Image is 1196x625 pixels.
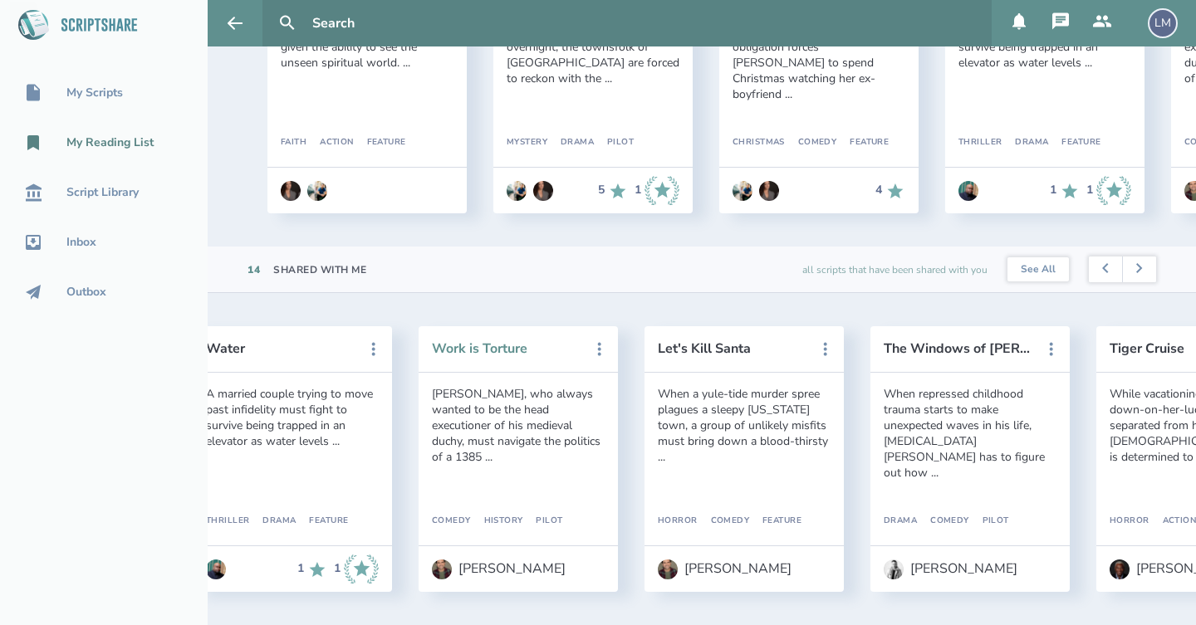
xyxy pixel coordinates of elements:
[733,181,752,201] img: user_1673573717-crop.jpg
[507,7,679,86] div: After a fourth of their population mysteriously disappears overnight, the townsfolk of [GEOGRAPHI...
[206,551,226,588] a: Go to Robert Davis's profile
[958,181,978,201] img: user_1711579672-crop.jpg
[802,247,988,292] div: all scripts that have been shared with you
[206,386,379,449] div: A married couple trying to move past infidelity must fight to survive being trapped in an elevato...
[598,176,628,206] div: 5 Recommends
[884,551,1017,588] a: [PERSON_NAME]
[1007,257,1069,282] button: See All
[432,551,566,588] a: [PERSON_NAME]
[66,86,123,100] div: My Scripts
[749,516,801,526] div: Feature
[1148,8,1178,38] div: LM
[884,386,1056,481] div: When repressed childhood trauma starts to make unexpected waves in his life, [MEDICAL_DATA] [PERS...
[917,516,969,526] div: Comedy
[334,554,379,584] div: 1 Industry Recommends
[1002,138,1048,148] div: Drama
[698,516,750,526] div: Comedy
[1050,183,1056,197] div: 1
[635,183,641,197] div: 1
[296,516,348,526] div: Feature
[884,559,904,579] img: user_1716403022-crop.jpg
[206,559,226,579] img: user_1711579672-crop.jpg
[522,516,562,526] div: Pilot
[759,181,779,201] img: user_1604966854-crop.jpg
[785,138,837,148] div: Comedy
[307,181,327,201] img: user_1673573717-crop.jpg
[507,181,527,201] img: user_1673573717-crop.jpg
[1110,516,1149,526] div: Horror
[594,138,634,148] div: Pilot
[206,516,249,526] div: Thriller
[958,138,1002,148] div: Thriller
[297,554,327,584] div: 1 Recommends
[297,562,304,575] div: 1
[533,181,553,201] img: user_1604966854-crop.jpg
[334,562,341,575] div: 1
[273,263,366,276] div: Shared With Me
[884,341,1033,356] button: The Windows of [PERSON_NAME]
[969,516,1009,526] div: Pilot
[66,136,154,149] div: My Reading List
[432,559,452,579] img: user_1711333522-crop.jpg
[658,551,792,588] a: [PERSON_NAME]
[884,516,917,526] div: Drama
[1048,138,1100,148] div: Feature
[206,341,355,356] button: Water
[281,138,306,148] div: Faith
[635,176,679,206] div: 1 Industry Recommends
[306,138,354,148] div: Action
[658,386,831,465] div: When a yule-tide murder spree plagues a sleepy [US_STATE] town, a group of unlikely misfits must ...
[432,516,471,526] div: Comedy
[875,181,905,201] div: 4 Recommends
[684,561,792,576] div: [PERSON_NAME]
[875,183,882,197] div: 4
[281,181,301,201] img: user_1604966854-crop.jpg
[66,236,96,249] div: Inbox
[354,138,406,148] div: Feature
[598,183,605,197] div: 5
[248,263,260,276] div: 14
[507,138,547,148] div: Mystery
[910,561,1017,576] div: [PERSON_NAME]
[658,559,678,579] img: user_1711333522-crop.jpg
[432,386,605,465] div: [PERSON_NAME], who always wanted to be the head executioner of his medieval duchy, must navigate ...
[733,138,785,148] div: Christmas
[66,286,106,299] div: Outbox
[432,341,581,356] button: Work is Torture
[1050,176,1080,206] div: 1 Recommends
[733,7,905,102] div: It’s not the most wonderful time of the year when family obligation forces [PERSON_NAME] to spend...
[1086,176,1131,206] div: 1 Industry Recommends
[958,173,978,209] a: Go to Robert Davis's profile
[658,516,698,526] div: Horror
[836,138,889,148] div: Feature
[66,186,139,199] div: Script Library
[547,138,594,148] div: Drama
[458,561,566,576] div: [PERSON_NAME]
[658,341,807,356] button: Let's Kill Santa
[1086,183,1093,197] div: 1
[471,516,523,526] div: History
[1110,559,1130,579] img: user_1641492977-crop.jpg
[249,516,296,526] div: Drama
